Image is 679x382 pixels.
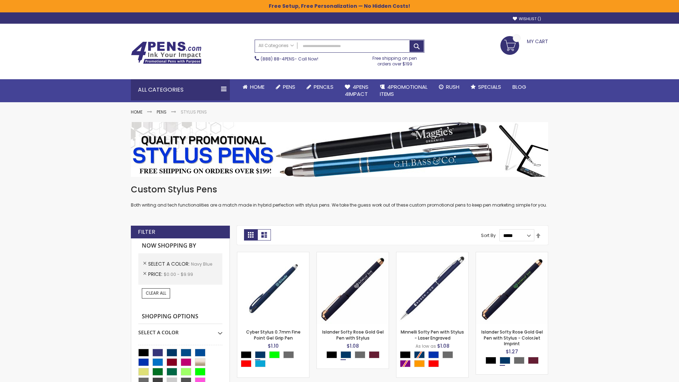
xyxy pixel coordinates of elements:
[476,252,548,258] a: Islander Softy Rose Gold Gel Pen with Stylus - ColorJet Imprint-Navy Blue
[250,83,265,91] span: Home
[478,83,501,91] span: Specials
[142,288,170,298] a: Clear All
[369,351,379,358] div: Dark Red
[237,79,270,95] a: Home
[401,329,464,341] a: Minnelli Softy Pen with Stylus - Laser Engraved
[400,351,411,358] div: Black
[465,79,507,95] a: Specials
[269,351,280,358] div: Lime Green
[486,357,542,366] div: Select A Color
[148,260,191,267] span: Select A Color
[317,252,389,258] a: Islander Softy Rose Gold Gel Pen with Stylus-Navy Blue
[512,83,526,91] span: Blog
[486,357,496,364] div: Black
[255,351,266,358] div: Navy Blue
[246,329,301,341] a: Cyber Stylus 0.7mm Fine Point Gel Grip Pen
[138,228,155,236] strong: Filter
[283,351,294,358] div: Grey
[322,329,384,341] a: Islander Softy Rose Gold Gel Pen with Stylus
[326,351,337,358] div: Black
[446,83,459,91] span: Rush
[261,56,318,62] span: - Call Now!
[148,271,164,278] span: Price
[341,351,351,358] div: Navy Blue
[241,351,309,369] div: Select A Color
[131,184,548,195] h1: Custom Stylus Pens
[259,43,294,48] span: All Categories
[442,351,453,358] div: Grey
[164,271,193,277] span: $0.00 - $9.99
[146,290,166,296] span: Clear All
[507,79,532,95] a: Blog
[380,83,428,98] span: 4PROMOTIONAL ITEMS
[138,309,222,324] strong: Shopping Options
[400,351,468,369] div: Select A Color
[528,357,539,364] div: Dark Red
[268,342,279,349] span: $1.10
[138,238,222,253] strong: Now Shopping by
[326,351,383,360] div: Select A Color
[500,357,510,364] div: Navy Blue
[241,360,251,367] div: Red
[374,79,433,102] a: 4PROMOTIONALITEMS
[481,329,543,346] a: Islander Softy Rose Gold Gel Pen with Stylus - ColorJet Imprint
[414,360,425,367] div: Orange
[237,252,309,258] a: Cyber Stylus 0.7mm Fine Point Gel Grip Pen-Navy Blue
[514,357,524,364] div: Grey
[416,343,436,349] span: As low as
[131,122,548,177] img: Stylus Pens
[131,41,202,64] img: 4Pens Custom Pens and Promotional Products
[270,79,301,95] a: Pens
[244,229,257,241] strong: Grid
[355,351,365,358] div: Grey
[131,109,143,115] a: Home
[191,261,212,267] span: Navy Blue
[476,252,548,324] img: Islander Softy Rose Gold Gel Pen with Stylus - ColorJet Imprint-Navy Blue
[481,232,496,238] label: Sort By
[339,79,374,102] a: 4Pens4impact
[241,351,251,358] div: Black
[428,360,439,367] div: Red
[396,252,468,324] img: Minnelli Softy Pen with Stylus - Laser Engraved-Navy Blue
[365,53,425,67] div: Free shipping on pen orders over $199
[506,348,518,355] span: $1.27
[428,351,439,358] div: Blue
[138,324,222,336] div: Select A Color
[347,342,359,349] span: $1.08
[283,83,295,91] span: Pens
[261,56,295,62] a: (888) 88-4PENS
[396,252,468,258] a: Minnelli Softy Pen with Stylus - Laser Engraved-Navy Blue
[513,16,541,22] a: Wishlist
[433,79,465,95] a: Rush
[314,83,333,91] span: Pencils
[237,252,309,324] img: Cyber Stylus 0.7mm Fine Point Gel Grip Pen-Navy Blue
[131,79,230,100] div: All Categories
[345,83,368,98] span: 4Pens 4impact
[317,252,389,324] img: Islander Softy Rose Gold Gel Pen with Stylus-Navy Blue
[301,79,339,95] a: Pencils
[181,109,207,115] strong: Stylus Pens
[255,360,266,367] div: Turquoise
[255,40,297,52] a: All Categories
[157,109,167,115] a: Pens
[131,184,548,208] div: Both writing and tech functionalities are a match made in hybrid perfection with stylus pens. We ...
[437,342,449,349] span: $1.08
